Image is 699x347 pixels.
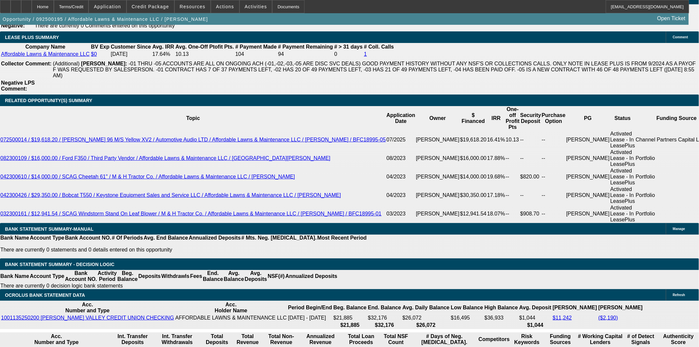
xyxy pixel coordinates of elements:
[216,4,234,9] span: Actions
[451,315,484,321] td: $16,495
[673,35,688,39] span: Comment
[566,149,610,168] td: [PERSON_NAME]
[659,333,698,346] th: Authenticity Score
[578,333,623,346] th: # Working Capital Lenders
[143,235,189,241] th: Avg. End Balance
[0,137,386,142] a: 072500014 / $19,618.20 / [PERSON_NAME] 96 M/S Yellow XV2 / Automotive Audio LTD / Affordable Lawn...
[566,205,610,223] td: [PERSON_NAME]
[673,293,685,297] span: Refresh
[317,235,367,241] th: Most Recent Period
[240,0,272,13] button: Activities
[520,168,541,186] td: $820.00
[5,98,92,103] span: RELATED OPPORTUNITY(S) SUMMARY
[97,270,117,283] th: Activity Period
[175,44,234,50] b: Avg. One-Off Ptofit Pts.
[334,44,363,50] b: # > 31 days
[416,106,460,131] th: Owner
[285,270,338,283] th: Annualized Deposits
[223,270,244,283] th: Avg. Balance
[5,226,93,232] span: BANK STATEMENT SUMMARY-MANUAL
[566,168,610,186] td: [PERSON_NAME]
[29,270,65,283] th: Account Type
[91,51,97,57] a: $0
[484,301,518,314] th: High Balance
[1,80,35,92] b: Negative LPS Comment:
[505,131,520,149] td: 10.13
[416,205,460,223] td: [PERSON_NAME]
[342,333,381,346] th: Total Loan Proceeds
[655,13,688,24] a: Open Ticket
[202,333,232,346] th: Total Deposits
[5,35,59,40] span: LEASE PLUS SUMMARY
[368,301,401,314] th: End. Balance
[460,205,487,223] td: $12,941.54
[334,51,363,58] td: 0
[519,301,552,314] th: Avg. Deposit
[402,315,450,321] td: $26,072
[566,106,610,131] th: PG
[138,270,161,283] th: Deposits
[29,235,65,241] th: Account Type
[25,44,65,50] b: Company Name
[235,44,276,50] b: # Payment Made
[386,149,416,168] td: 08/2023
[175,0,210,13] button: Resources
[278,44,333,50] b: # Payment Remaining
[153,333,201,346] th: Int. Transfer Withdrawals
[541,186,566,205] td: --
[487,168,505,186] td: 19.68%
[188,235,241,241] th: Annualized Deposits
[673,227,685,231] span: Manage
[487,205,505,223] td: 18.07%
[113,333,153,346] th: Int. Transfer Deposits
[368,322,401,328] th: $32,176
[460,168,487,186] td: $14,000.00
[520,131,541,149] td: --
[610,149,636,168] td: Activated Lease - In LeasePlus
[487,131,505,149] td: 16.41%
[416,168,460,186] td: [PERSON_NAME]
[520,106,541,131] th: Security Deposit
[94,4,121,9] span: Application
[0,174,295,179] a: 042300610 / $14,000.00 / SCAG Cheetah 61" / M & H Tractor Co. / Affordable Lawns & Maintenance LL...
[333,301,367,314] th: Beg. Balance
[267,270,285,283] th: NSF(#)
[416,149,460,168] td: [PERSON_NAME]
[416,186,460,205] td: [PERSON_NAME]
[487,106,505,131] th: IRR
[519,315,552,321] td: $1,044
[65,270,97,283] th: Bank Account NO.
[175,301,287,314] th: Acc. Holder Name
[180,4,205,9] span: Resources
[460,149,487,168] td: $16,000.00
[478,333,510,346] th: Competitors
[333,322,367,328] th: $21,885
[566,186,610,205] td: [PERSON_NAME]
[175,51,234,58] td: 10.13
[241,235,317,241] th: # Mts. Neg. [MEDICAL_DATA].
[244,270,268,283] th: Avg. Deposits
[541,205,566,223] td: --
[386,106,416,131] th: Application Date
[5,292,85,298] span: OCROLUS BANK STATEMENT DATA
[288,315,332,321] td: [DATE] - [DATE]
[364,51,367,57] a: 1
[368,315,401,321] td: $32,176
[278,51,333,58] td: 94
[65,235,112,241] th: Bank Account NO.
[333,315,367,321] td: $21,885
[161,270,190,283] th: Withdrawls
[566,131,610,149] td: [PERSON_NAME]
[1,315,174,321] a: 1001135250200 [PERSON_NAME] VALLEY CREDIT UNION CHECKING
[235,51,277,58] td: 104
[132,4,169,9] span: Credit Package
[0,211,382,216] a: 032300161 / $12,941.54 / SCAG Windstorm Stand On Leaf Blower / M & H Tractor Co. / Affordable Law...
[5,262,115,267] span: Bank Statement Summary - Decision Logic
[202,270,223,283] th: End. Balance
[402,322,450,328] th: $26,072
[460,186,487,205] td: $30,350.00
[91,44,109,50] b: BV Exp
[541,131,566,149] td: --
[505,149,520,168] td: --
[386,131,416,149] td: 07/2025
